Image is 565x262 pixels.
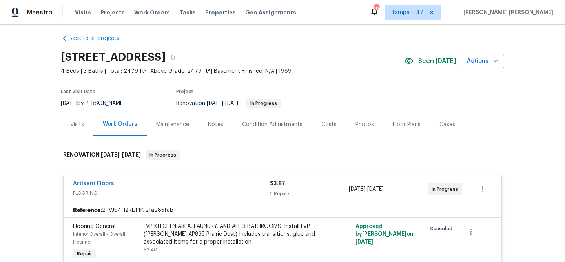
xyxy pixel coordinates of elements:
span: Properties [205,9,236,16]
span: - [101,152,141,157]
span: - [207,101,242,106]
span: 4 Beds | 3 Baths | Total: 2479 ft² | Above Grade: 2479 ft² | Basement Finished: N/A | 1989 [61,67,404,75]
span: [DATE] [349,186,365,192]
div: Maintenance [156,121,189,128]
span: Geo Assignments [245,9,296,16]
span: [PERSON_NAME] [PERSON_NAME] [460,9,553,16]
span: [DATE] [101,152,120,157]
span: Flooring General [73,224,115,229]
span: Canceled [430,225,456,233]
a: Artisent Floors [73,181,114,186]
span: [DATE] [225,101,242,106]
h2: [STREET_ADDRESS] [61,53,166,61]
span: In Progress [247,101,280,106]
span: Last Visit Date [61,89,95,94]
span: Maestro [27,9,53,16]
span: Work Orders [134,9,170,16]
div: RENOVATION [DATE]-[DATE]In Progress [61,143,504,168]
div: Photos [355,121,374,128]
span: Interior Overall - Overall Flooring [73,232,125,244]
div: 794 [374,5,379,13]
button: Copy Address [166,50,180,64]
span: In Progress [432,185,461,193]
div: 3 Repairs [270,190,349,198]
div: 2PVJS4HZRET1K-21a285fab [64,203,501,217]
span: Tampa + 47 [392,9,423,16]
div: Visits [70,121,84,128]
button: Actions [461,54,504,69]
span: Projects [100,9,125,16]
span: - [349,185,384,193]
span: [DATE] [367,186,384,192]
h6: RENOVATION [63,150,141,160]
span: Tasks [179,10,196,15]
div: Costs [321,121,337,128]
span: Visits [75,9,91,16]
div: LVP KITCHEN AREA, LAUNDRY, AND ALL 3 BATHROOMS. Install LVP ([PERSON_NAME] AP835 Prairie Dust) In... [144,222,315,246]
span: [DATE] [122,152,141,157]
span: Seen [DATE] [418,57,456,65]
span: Approved by [PERSON_NAME] on [355,224,414,245]
span: [DATE] [207,101,223,106]
div: Notes [208,121,223,128]
span: In Progress [146,151,179,159]
div: Cases [439,121,455,128]
div: Condition Adjustments [242,121,303,128]
span: [DATE] [355,239,373,245]
div: Floor Plans [393,121,421,128]
span: FLOORING [73,189,270,197]
div: Work Orders [103,120,137,128]
b: Reference: [73,206,102,214]
span: Actions [467,56,498,66]
span: [DATE] [61,101,77,106]
div: by [PERSON_NAME] [61,99,134,108]
span: $2.40 [144,248,157,252]
span: Renovation [176,101,281,106]
span: Repair [74,250,95,258]
a: Back to all projects [61,34,136,42]
span: Project [176,89,193,94]
span: $3.87 [270,181,285,186]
